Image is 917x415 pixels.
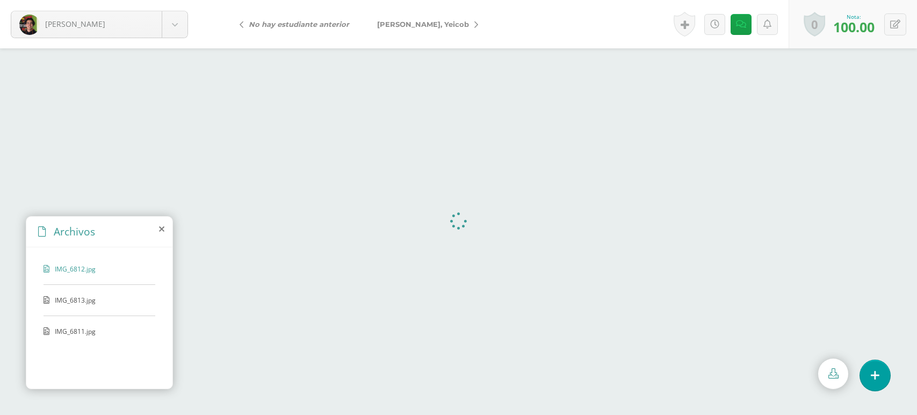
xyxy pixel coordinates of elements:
span: IMG_6811.jpg [55,327,143,336]
span: [PERSON_NAME], Yeicob [377,20,469,28]
i: close [159,225,164,233]
div: Nota: [833,13,875,20]
a: [PERSON_NAME], Yeicob [363,11,487,37]
span: 100.00 [833,18,875,36]
i: No hay estudiante anterior [249,20,349,28]
a: 0 [804,12,825,37]
a: [PERSON_NAME] [11,11,187,38]
img: 9d7ee93992181c49ac6175eaeaefc9a3.png [19,15,40,35]
span: [PERSON_NAME] [45,19,105,29]
span: Archivos [54,224,95,239]
span: IMG_6812.jpg [55,264,143,274]
a: No hay estudiante anterior [231,11,363,37]
span: IMG_6813.jpg [55,296,143,305]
